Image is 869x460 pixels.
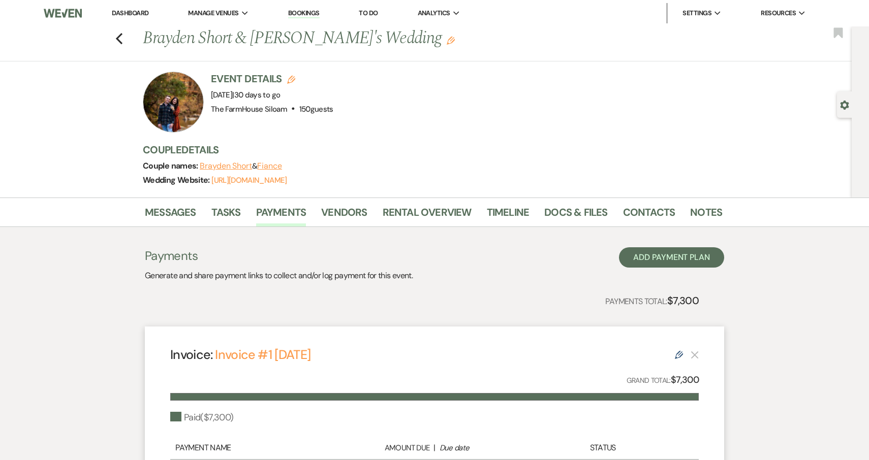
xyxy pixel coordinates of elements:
div: Amount Due [336,442,429,454]
div: Payment Name [175,442,331,454]
span: Analytics [418,8,450,18]
span: Settings [682,8,711,18]
h3: Payments [145,247,413,265]
button: Open lead details [840,100,849,109]
h1: Brayden Short & [PERSON_NAME]'s Wedding [143,26,598,51]
a: [URL][DOMAIN_NAME] [211,175,287,185]
button: Brayden Short [200,162,252,170]
span: [DATE] [211,90,280,100]
div: Due date [440,442,533,454]
span: 30 days to go [234,90,281,100]
div: | [331,442,538,454]
p: Grand Total: [627,373,699,387]
button: Edit [447,36,455,45]
strong: $7,300 [671,374,699,386]
span: | [232,90,280,100]
a: Invoice #1 [DATE] [215,346,311,363]
span: & [200,161,282,171]
span: 150 guests [299,104,333,114]
div: Paid ( $7,300 ) [170,411,233,424]
a: Payments [256,204,306,226]
p: Generate and share payment links to collect and/or log payment for this event. [145,269,413,282]
span: The FarmHouse Siloam [211,104,287,114]
h3: Event Details [211,72,333,86]
a: Notes [690,204,722,226]
a: Timeline [487,204,530,226]
strong: $7,300 [667,294,699,307]
span: Manage Venues [188,8,238,18]
button: Fiance [257,162,282,170]
a: Docs & Files [544,204,607,226]
span: Couple names: [143,160,200,171]
span: Wedding Website: [143,175,211,185]
h4: Invoice: [170,346,311,364]
a: Dashboard [112,9,148,17]
div: Status [538,442,668,454]
img: Weven Logo [44,3,82,24]
h3: Couple Details [143,143,712,157]
a: Bookings [288,9,320,18]
a: Vendors [321,204,367,226]
a: Rental Overview [383,204,472,226]
button: This payment plan cannot be deleted because it contains links that have been paid through Weven’s... [691,350,699,359]
p: Payments Total: [605,292,699,309]
a: Messages [145,204,196,226]
a: To Do [359,9,378,17]
button: Add Payment Plan [619,247,724,268]
a: Tasks [211,204,241,226]
a: Contacts [623,204,675,226]
span: Resources [761,8,796,18]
